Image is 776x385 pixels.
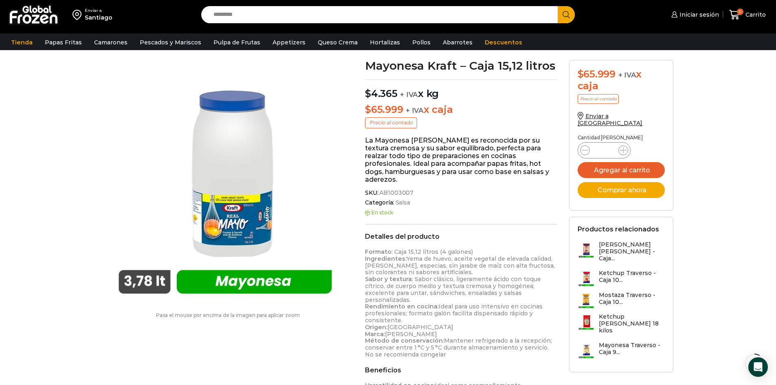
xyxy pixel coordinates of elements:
[578,270,665,287] a: Ketchup Traverso - Caja 10...
[365,88,398,99] bdi: 4.365
[669,7,719,23] a: Iniciar sesión
[578,94,619,104] p: Precio al contado
[365,366,557,374] h2: Beneficios
[365,210,557,216] p: En stock
[366,35,404,50] a: Hortalizas
[578,313,665,338] a: Ketchup [PERSON_NAME] 18 kilos
[400,90,418,99] span: + IVA
[365,255,407,262] strong: Ingredientes:
[599,313,665,334] h3: Ketchup [PERSON_NAME] 18 kilos
[578,225,659,233] h2: Productos relacionados
[365,60,557,71] h1: Mayonesa Kraft – Caja 15,12 litros
[578,162,665,178] button: Agregar al carrito
[365,88,371,99] span: $
[209,35,264,50] a: Pulpa de Frutas
[578,68,584,80] span: $
[578,342,665,359] a: Mayonesa Traverso - Caja 9...
[578,182,665,198] button: Comprar ahora
[365,248,391,255] strong: Formato
[365,249,557,358] p: : Caja 15,12 litros (4 galones) Yema de huevo, aceite vegetal de elevada calidad, [PERSON_NAME], ...
[85,8,112,13] div: Enviar a
[578,292,665,309] a: Mostaza Traverso - Caja 10...
[378,189,413,196] span: AB1003007
[365,79,557,100] p: x kg
[578,135,665,141] p: Cantidad [PERSON_NAME]
[365,103,403,115] bdi: 65.999
[365,330,385,338] strong: Marca:
[365,337,444,344] strong: Método de conservación:
[578,68,616,80] bdi: 65.999
[558,6,575,23] button: Search button
[103,60,347,304] img: mayonesa heinz
[365,103,371,115] span: $
[748,357,768,377] div: Open Intercom Messenger
[365,104,557,116] p: x caja
[365,275,412,283] strong: Sabor y textura
[365,136,557,183] p: La Mayonesa [PERSON_NAME] es reconocida por su textura cremosa y su sabor equilibrado, perfecta p...
[578,68,665,92] div: x caja
[85,13,112,22] div: Santiago
[599,292,665,306] h3: Mostaza Traverso - Caja 10...
[599,342,665,356] h3: Mayonesa Traverso - Caja 9...
[7,35,37,50] a: Tienda
[394,199,410,206] a: Salsa
[408,35,435,50] a: Pollos
[578,112,643,127] a: Enviar a [GEOGRAPHIC_DATA]
[365,189,557,196] span: SKU:
[365,199,557,206] span: Categoría:
[743,11,766,19] span: Carrito
[268,35,310,50] a: Appetizers
[365,233,557,240] h2: Detalles del producto
[41,35,86,50] a: Papas Fritas
[677,11,719,19] span: Iniciar sesión
[578,241,665,266] a: [PERSON_NAME] [PERSON_NAME] - Caja...
[365,323,387,331] strong: Origen:
[618,71,636,79] span: + IVA
[314,35,362,50] a: Queso Crema
[596,145,612,156] input: Product quantity
[73,8,85,22] img: address-field-icon.svg
[136,35,205,50] a: Pescados y Mariscos
[365,117,417,128] p: Precio al contado
[406,106,424,114] span: + IVA
[439,35,477,50] a: Abarrotes
[599,241,665,262] h3: [PERSON_NAME] [PERSON_NAME] - Caja...
[90,35,132,50] a: Camarones
[365,303,439,310] strong: Rendimiento en cocina:
[727,5,768,24] a: 0 Carrito
[481,35,526,50] a: Descuentos
[599,270,665,284] h3: Ketchup Traverso - Caja 10...
[737,9,743,15] span: 0
[103,312,353,318] p: Pasa el mouse por encima de la imagen para aplicar zoom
